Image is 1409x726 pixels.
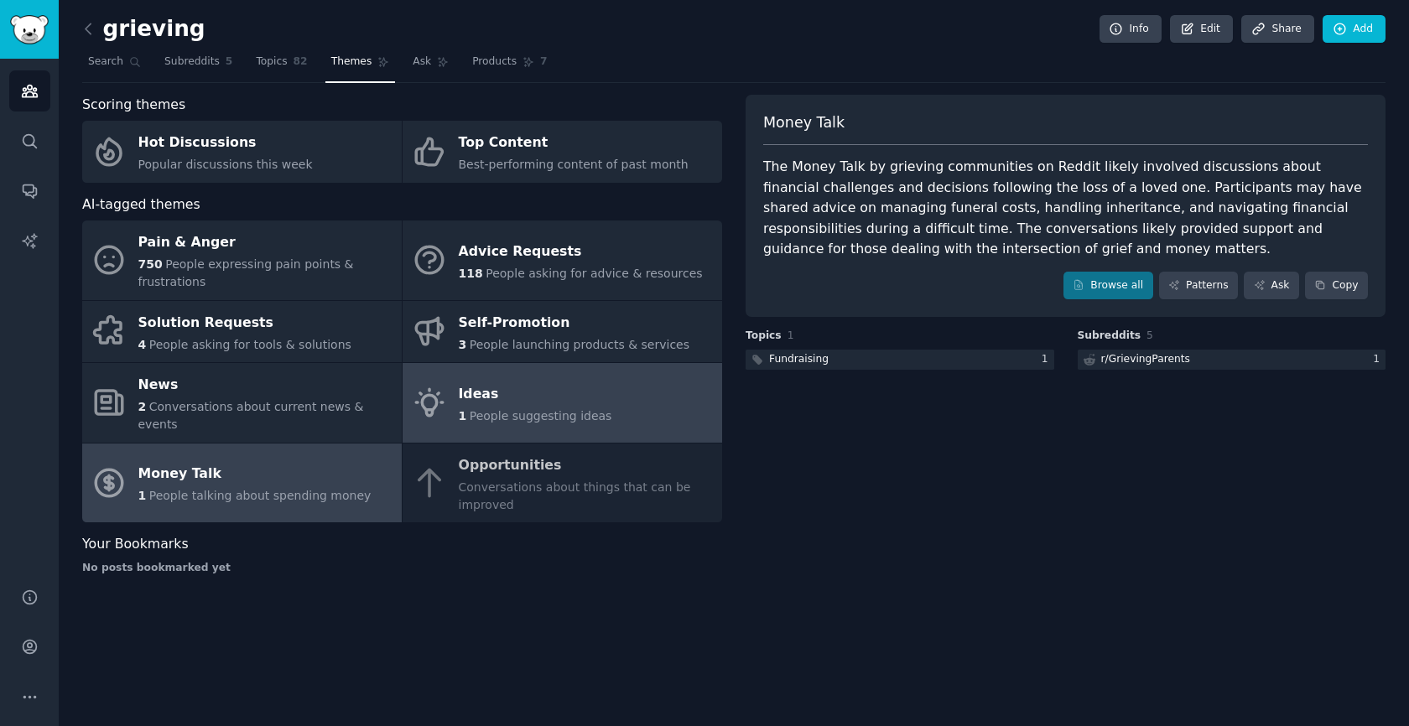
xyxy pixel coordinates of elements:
div: Hot Discussions [138,130,313,157]
span: 1 [788,329,794,341]
span: 118 [459,267,483,280]
a: Ask [407,49,455,83]
span: 2 [138,400,147,413]
a: Pain & Anger750People expressing pain points & frustrations [82,220,402,300]
div: Self-Promotion [459,309,690,336]
span: Scoring themes [82,95,185,116]
div: Pain & Anger [138,230,393,257]
span: Topics [746,329,782,344]
span: Products [472,54,517,70]
span: Best-performing content of past month [459,158,689,171]
a: Share [1241,15,1313,44]
div: Top Content [459,130,689,157]
a: Products7 [466,49,553,83]
h2: grieving [82,16,205,43]
a: Advice Requests118People asking for advice & resources [403,220,722,300]
div: Advice Requests [459,238,703,265]
a: Info [1100,15,1162,44]
span: People talking about spending money [149,489,372,502]
button: Copy [1305,272,1368,300]
span: People launching products & services [470,338,689,351]
span: 7 [540,54,548,70]
div: Money Talk [138,461,372,488]
span: People expressing pain points & frustrations [138,257,354,288]
div: Ideas [459,381,612,407]
a: Solution Requests4People asking for tools & solutions [82,301,402,363]
a: Money Talk1People talking about spending money [82,443,402,523]
a: News2Conversations about current news & events [82,363,402,443]
div: 1 [1042,352,1054,367]
a: r/GrievingParents1 [1078,350,1386,371]
span: Topics [256,54,287,70]
div: r/ GrievingParents [1101,352,1190,367]
span: Conversations about current news & events [138,400,364,431]
span: 750 [138,257,163,271]
img: GummySearch logo [10,15,49,44]
div: Fundraising [769,352,829,367]
a: Hot DiscussionsPopular discussions this week [82,121,402,183]
span: Themes [331,54,372,70]
a: Subreddits5 [159,49,238,83]
a: Top ContentBest-performing content of past month [403,121,722,183]
a: Ask [1244,272,1299,300]
div: The Money Talk by grieving communities on Reddit likely involved discussions about financial chal... [763,157,1368,260]
a: Themes [325,49,396,83]
a: Edit [1170,15,1233,44]
a: Topics82 [250,49,313,83]
span: 1 [459,409,467,423]
span: People asking for tools & solutions [149,338,351,351]
span: 4 [138,338,147,351]
div: News [138,372,393,399]
div: Solution Requests [138,309,351,336]
span: People suggesting ideas [470,409,612,423]
span: Search [88,54,123,70]
div: No posts bookmarked yet [82,561,722,576]
span: Popular discussions this week [138,158,313,171]
div: 1 [1373,352,1386,367]
span: Subreddits [1078,329,1141,344]
span: Ask [413,54,431,70]
a: Add [1323,15,1386,44]
span: AI-tagged themes [82,194,200,215]
span: Your Bookmarks [82,534,189,555]
span: Subreddits [164,54,220,70]
span: 3 [459,338,467,351]
span: 5 [1146,329,1153,341]
a: Fundraising1 [746,350,1054,371]
span: 82 [294,54,308,70]
span: Money Talk [763,112,845,133]
span: 5 [226,54,233,70]
a: Ideas1People suggesting ideas [403,363,722,443]
span: People asking for advice & resources [486,267,702,280]
a: Self-Promotion3People launching products & services [403,301,722,363]
a: Patterns [1159,272,1238,300]
a: Search [82,49,147,83]
a: Browse all [1063,272,1153,300]
span: 1 [138,489,147,502]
